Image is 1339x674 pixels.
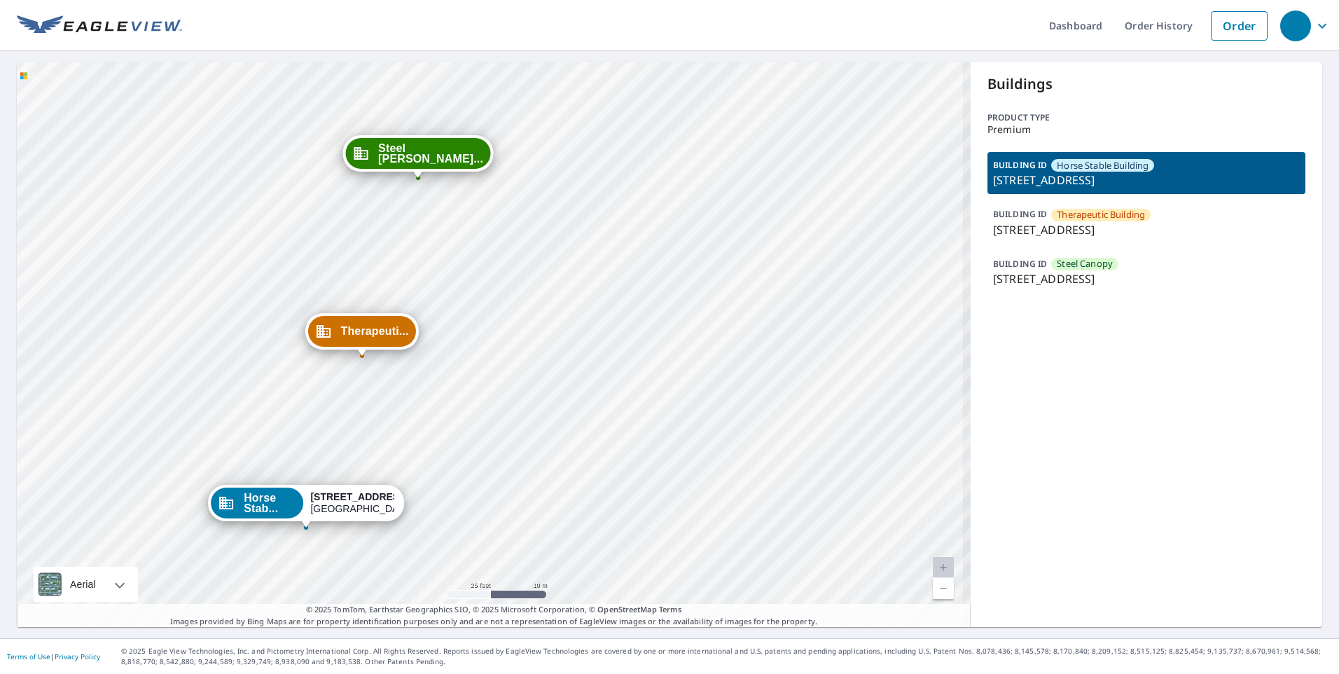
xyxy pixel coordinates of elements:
div: Dropped pin, building Therapeutic Building, Commercial property, 3046 El Apajo Rancho Santa Fe, C... [305,313,419,357]
a: Privacy Policy [55,652,100,661]
div: Aerial [66,567,100,602]
span: Steel Canopy [1057,257,1113,270]
p: © 2025 Eagle View Technologies, Inc. and Pictometry International Corp. All Rights Reserved. Repo... [121,646,1332,667]
p: BUILDING ID [993,258,1047,270]
p: Images provided by Bing Maps are for property identification purposes only and are not a represen... [17,604,971,627]
span: Horse Stable Building [1057,159,1149,172]
p: [STREET_ADDRESS] [993,270,1300,287]
div: Dropped pin, building Steel Canopy, Commercial property, 6461 El Apajo Rd Rancho Santa Fe, CA 92067 [342,135,493,179]
p: Premium [987,124,1305,135]
span: © 2025 TomTom, Earthstar Geographics SIO, © 2025 Microsoft Corporation, © [306,604,682,616]
a: Current Level 20, Zoom Out [933,578,954,599]
div: Aerial [34,567,138,602]
p: BUILDING ID [993,208,1047,220]
p: Buildings [987,74,1305,95]
p: [STREET_ADDRESS] [993,172,1300,188]
p: | [7,652,100,661]
a: OpenStreetMap [597,604,656,614]
div: [GEOGRAPHIC_DATA] [310,491,394,515]
span: Horse Stab... [244,493,296,514]
div: Dropped pin, building Horse Stable Building, Commercial property, 6463 El Apajo Rd Rancho Santa F... [208,485,404,528]
span: Therapeuti... [341,326,409,336]
p: [STREET_ADDRESS] [993,221,1300,238]
p: Product type [987,111,1305,124]
strong: [STREET_ADDRESS] [310,491,409,502]
a: Order [1211,11,1268,41]
p: BUILDING ID [993,159,1047,171]
a: Current Level 20, Zoom In Disabled [933,557,954,578]
a: Terms [659,604,682,614]
span: Steel [PERSON_NAME]... [378,143,483,164]
img: EV Logo [17,15,182,36]
span: Therapeutic Building [1057,208,1145,221]
a: Terms of Use [7,652,50,661]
